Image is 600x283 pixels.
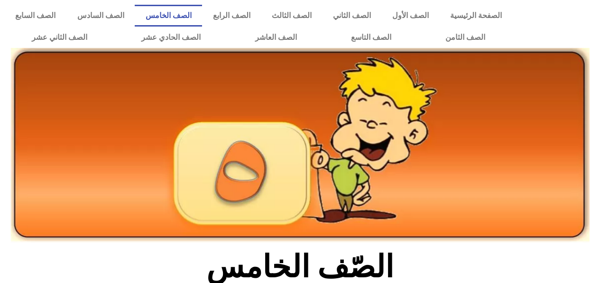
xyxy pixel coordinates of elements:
a: الصف الحادي عشر [114,27,228,48]
a: الصف الثامن [418,27,512,48]
a: الصف السابع [5,5,66,27]
a: الصف الخامس [135,5,202,27]
a: الصف الثاني عشر [5,27,114,48]
a: الصف الثالث [261,5,322,27]
a: الصف العاشر [228,27,324,48]
a: الصف السادس [66,5,135,27]
a: الصفحة الرئيسية [439,5,512,27]
a: الصف الرابع [202,5,261,27]
a: الصف الثاني [322,5,381,27]
a: الصف التاسع [324,27,418,48]
a: الصف الأول [381,5,439,27]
